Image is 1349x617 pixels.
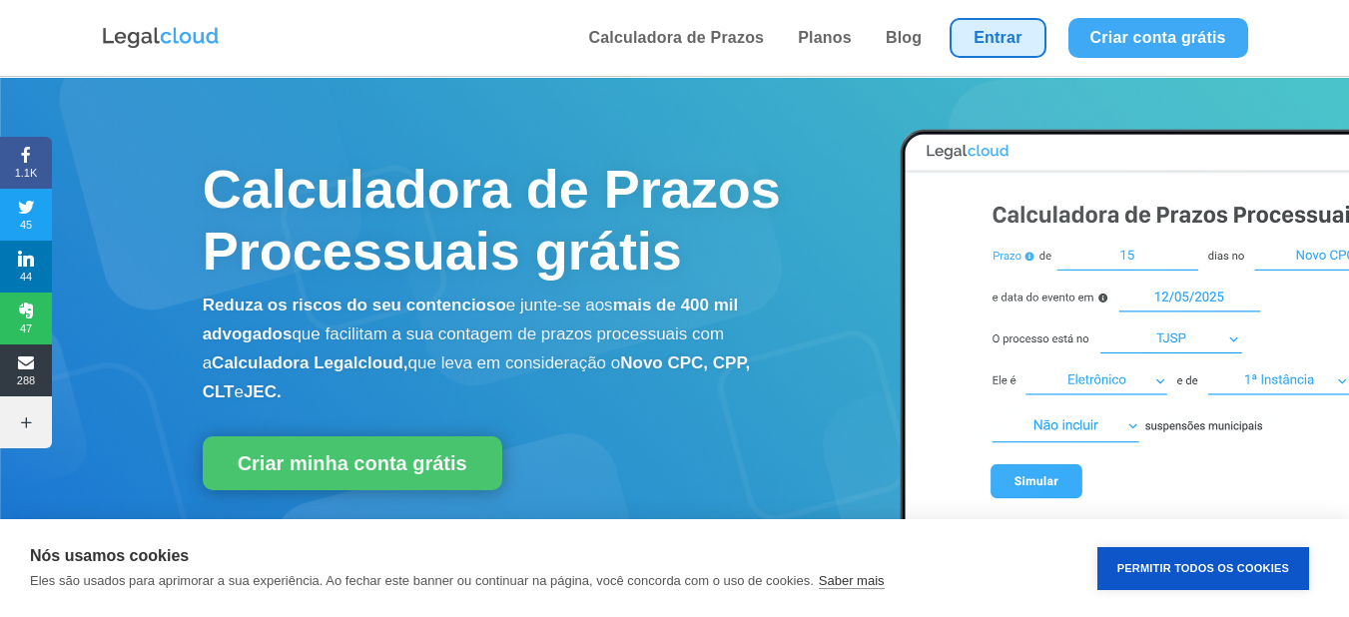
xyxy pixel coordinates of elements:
[819,573,885,589] a: Saber mais
[212,353,408,372] b: Calculadora Legalcloud,
[244,382,282,401] b: JEC.
[203,436,502,490] a: Criar minha conta grátis
[30,547,189,564] strong: Nós usamos cookies
[1068,18,1248,58] a: Criar conta grátis
[30,573,814,588] p: Eles são usados para aprimorar a sua experiência. Ao fechar este banner ou continuar na página, v...
[203,296,739,343] b: mais de 400 mil advogados
[950,18,1045,58] a: Entrar
[203,159,781,281] span: Calculadora de Prazos Processuais grátis
[203,296,506,314] b: Reduza os riscos do seu contencioso
[1097,547,1309,590] button: Permitir Todos os Cookies
[101,25,221,51] img: Logo da Legalcloud
[203,292,810,406] p: e junte-se aos que facilitam a sua contagem de prazos processuais com a que leva em consideração o e
[203,353,751,401] b: Novo CPC, CPP, CLT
